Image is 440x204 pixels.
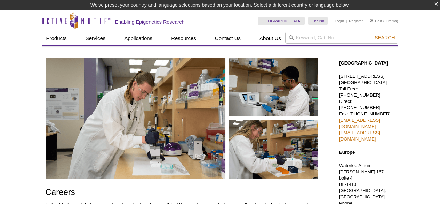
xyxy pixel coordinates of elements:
[346,17,347,25] li: |
[370,19,373,22] img: Your Cart
[46,188,318,198] h1: Careers
[349,18,363,23] a: Register
[339,73,395,142] p: [STREET_ADDRESS] [GEOGRAPHIC_DATA] Toll Free: [PHONE_NUMBER] Direct: [PHONE_NUMBER] Fax: [PHONE_N...
[42,32,71,45] a: Products
[373,35,397,41] button: Search
[46,58,318,179] img: Careers at Active Motif
[285,32,398,44] input: Keyword, Cat. No.
[375,35,395,40] span: Search
[339,60,388,66] strong: [GEOGRAPHIC_DATA]
[258,17,305,25] a: [GEOGRAPHIC_DATA]
[370,18,382,23] a: Cart
[339,169,387,199] span: [PERSON_NAME] 167 – boîte 4 BE-1410 [GEOGRAPHIC_DATA], [GEOGRAPHIC_DATA]
[335,18,344,23] a: Login
[167,32,200,45] a: Resources
[115,19,185,25] h2: Enabling Epigenetics Research
[81,32,110,45] a: Services
[255,32,285,45] a: About Us
[370,17,398,25] li: (0 items)
[211,32,245,45] a: Contact Us
[308,17,328,25] a: English
[120,32,157,45] a: Applications
[339,130,380,142] a: [EMAIL_ADDRESS][DOMAIN_NAME]
[339,150,355,155] strong: Europe
[339,118,380,129] a: [EMAIL_ADDRESS][DOMAIN_NAME]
